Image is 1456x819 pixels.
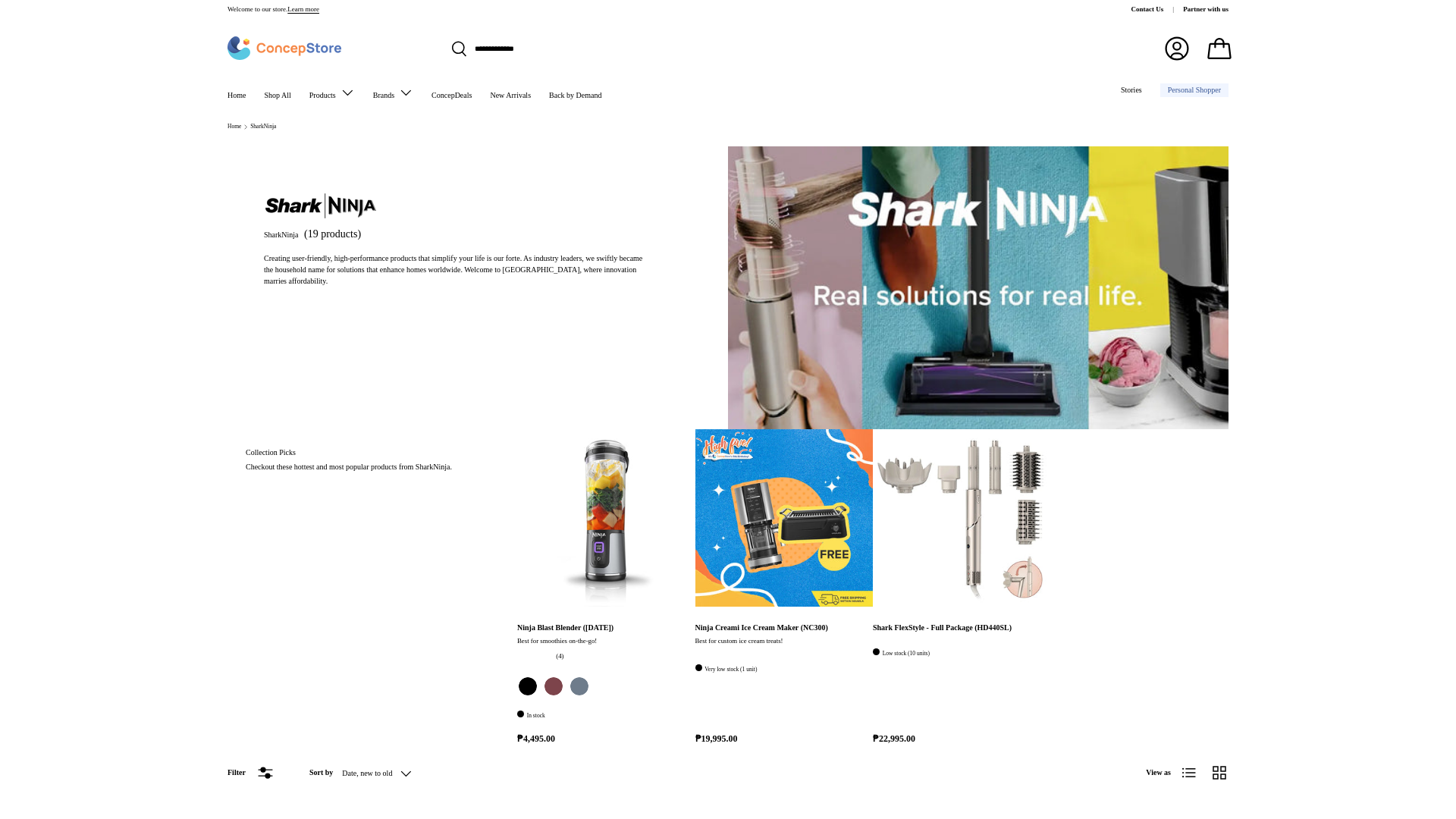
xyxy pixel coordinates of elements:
[728,146,1228,429] img: SharkNinja
[227,765,273,780] button: Filter
[227,123,1228,131] nav: Breadcrumbs
[364,77,422,108] summary: Brands
[227,83,246,108] a: Home
[227,768,246,777] span: Filter
[227,5,319,15] p: Welcome to our store.
[490,83,531,108] a: New Arrivals
[1084,77,1228,108] nav: Secondary
[304,228,361,240] span: (19 products)
[1131,5,1184,15] a: Contact Us
[695,429,874,607] a: Ninja Creami Ice Cream Maker (NC300)
[431,83,472,108] a: ConcepDeals
[264,253,643,287] div: Creating user-friendly, high-performance products that simplify your life is our forte. As indust...
[342,769,392,778] span: Date, new to old
[873,429,1051,607] a: Shark FlexStyle - Full Package (HD440SL)
[1183,5,1228,15] a: Partner with us
[300,77,364,108] summary: Products
[695,623,828,632] a: Ninja Creami Ice Cream Maker (NC300)
[264,224,299,239] h1: SharkNinja
[342,760,442,786] button: Date, new to old
[227,77,601,108] nav: Primary
[873,623,1012,632] a: Shark FlexStyle - Full Package (HD440SL)
[264,83,290,108] a: Shop All
[517,429,695,607] a: Ninja Blast Blender (BC151)
[309,767,342,778] label: Sort by
[227,124,241,130] a: Home
[373,77,413,108] a: Brands
[1146,767,1171,778] span: View as
[250,124,276,130] a: SharkNinja
[287,5,319,13] a: Learn more
[1121,78,1142,102] a: Stories
[517,623,613,632] a: Ninja Blast Blender ([DATE])
[246,447,475,457] h2: Collection Picks
[246,461,475,472] p: Checkout these hottest and most popular products from SharkNinja.
[1168,86,1221,94] span: Personal Shopper
[309,77,355,108] a: Products
[1160,83,1228,97] a: Personal Shopper
[227,36,341,60] img: ConcepStore
[549,83,601,108] a: Back by Demand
